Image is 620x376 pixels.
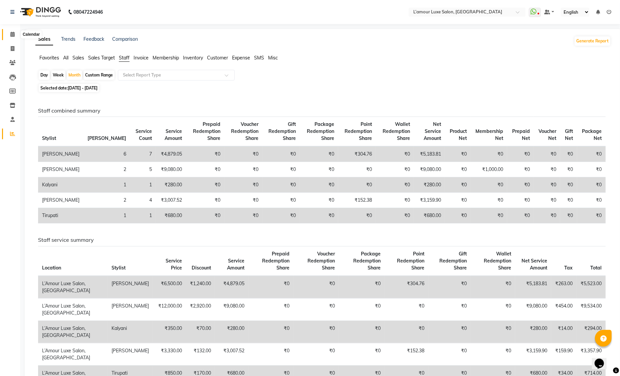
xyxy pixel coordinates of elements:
[293,276,339,299] td: ₹0
[215,276,248,299] td: ₹4,879.05
[130,208,156,223] td: 1
[39,55,59,61] span: Favorites
[38,321,108,343] td: L’Amour Luxe Salon, [GEOGRAPHIC_DATA]
[539,128,556,141] span: Voucher Net
[345,121,372,141] span: Point Redemption Share
[38,162,83,177] td: [PERSON_NAME]
[592,349,613,369] iframe: chat widget
[338,208,376,223] td: ₹0
[186,162,224,177] td: ₹0
[130,193,156,208] td: 4
[192,265,211,271] span: Discount
[590,265,602,271] span: Total
[156,208,186,223] td: ₹680.00
[83,146,130,162] td: 6
[38,237,606,243] h6: Staff service summary
[83,193,130,208] td: 2
[300,193,338,208] td: ₹0
[445,177,471,193] td: ₹0
[445,146,471,162] td: ₹0
[38,193,83,208] td: [PERSON_NAME]
[39,70,50,80] div: Day
[551,276,577,299] td: ₹263.00
[248,276,294,299] td: ₹0
[136,128,152,141] span: Service Count
[339,343,385,365] td: ₹0
[414,162,445,177] td: ₹9,080.00
[166,258,182,271] span: Service Price
[428,276,471,299] td: ₹0
[475,128,503,141] span: Membership Net
[414,193,445,208] td: ₹3,159.90
[471,343,515,365] td: ₹0
[130,177,156,193] td: 1
[153,276,186,299] td: ₹6,500.00
[565,128,573,141] span: Gift Net
[293,321,339,343] td: ₹0
[515,298,551,321] td: ₹9,080.00
[577,298,606,321] td: ₹9,534.00
[67,70,82,80] div: Month
[83,208,130,223] td: 1
[450,128,467,141] span: Product Net
[551,298,577,321] td: ₹454.00
[397,251,424,271] span: Point Redemption Share
[262,193,300,208] td: ₹0
[534,177,560,193] td: ₹0
[254,55,264,61] span: SMS
[577,162,606,177] td: ₹0
[376,208,414,223] td: ₹0
[224,162,262,177] td: ₹0
[338,146,376,162] td: ₹304.76
[215,343,248,365] td: ₹3,007.52
[248,343,294,365] td: ₹0
[108,298,153,321] td: [PERSON_NAME]
[534,162,560,177] td: ₹0
[564,265,573,271] span: Tax
[262,177,300,193] td: ₹0
[153,298,186,321] td: ₹12,000.00
[560,208,577,223] td: ₹0
[577,177,606,193] td: ₹0
[512,128,530,141] span: Prepaid Net
[515,276,551,299] td: ₹5,183.81
[156,177,186,193] td: ₹280.00
[83,177,130,193] td: 1
[165,128,182,141] span: Service Amount
[471,208,507,223] td: ₹0
[232,55,250,61] span: Expense
[414,208,445,223] td: ₹680.00
[156,162,186,177] td: ₹9,080.00
[338,193,376,208] td: ₹152.38
[339,298,385,321] td: ₹0
[428,343,471,365] td: ₹0
[507,146,534,162] td: ₹0
[183,55,203,61] span: Inventory
[300,177,338,193] td: ₹0
[108,321,153,343] td: Kalyani
[248,321,294,343] td: ₹0
[385,276,428,299] td: ₹304.76
[262,146,300,162] td: ₹0
[186,146,224,162] td: ₹0
[471,177,507,193] td: ₹0
[153,343,186,365] td: ₹3,330.00
[68,85,97,90] span: [DATE] - [DATE]
[300,208,338,223] td: ₹0
[471,193,507,208] td: ₹0
[156,146,186,162] td: ₹4,879.05
[471,146,507,162] td: ₹0
[186,343,215,365] td: ₹132.00
[385,321,428,343] td: ₹0
[134,55,149,61] span: Invoice
[21,31,41,39] div: Calendar
[87,135,126,141] span: [PERSON_NAME]
[507,162,534,177] td: ₹0
[577,146,606,162] td: ₹0
[227,258,244,271] span: Service Amount
[186,298,215,321] td: ₹2,920.00
[551,343,577,365] td: ₹159.90
[63,55,68,61] span: All
[471,276,515,299] td: ₹0
[153,321,186,343] td: ₹350.00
